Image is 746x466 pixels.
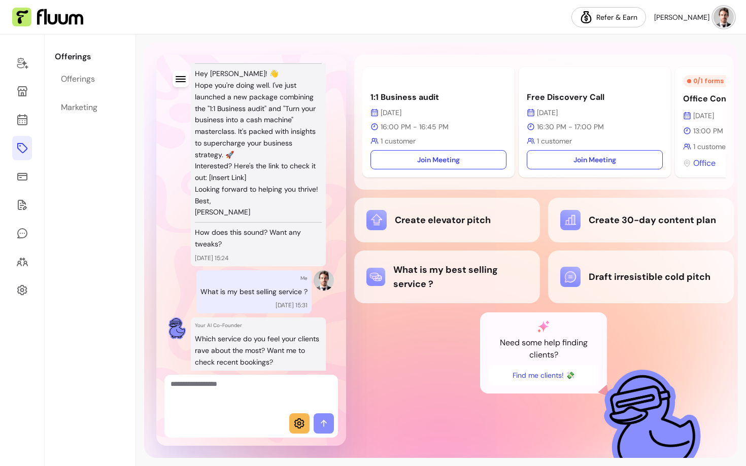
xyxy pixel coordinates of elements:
[12,249,32,274] a: Clients
[195,333,322,368] p: Which service do you feel your clients rave about the most? Want me to check recent bookings?
[560,267,581,287] img: Draft irresistible cold pitch
[195,321,322,329] p: Your AI Co-Founder
[200,286,308,298] p: What is my best selling service ?
[527,91,663,103] p: Free Discovery Call
[12,164,32,189] a: Sales
[654,7,734,27] button: avatar[PERSON_NAME]
[370,122,506,132] p: 16:00 PM - 16:45 PM
[527,107,663,118] p: [DATE]
[171,379,332,409] textarea: Ask me anything...
[195,227,322,250] p: How does this sound? Want any tweaks?
[560,210,722,230] div: Create 30-day content plan
[488,337,599,361] p: Need some help finding clients?
[12,51,32,75] a: Home
[537,320,550,333] img: AI Co-Founder gradient star
[693,157,716,169] span: Office
[55,67,125,91] a: Offerings
[195,68,322,80] p: Hey [PERSON_NAME]! 👋
[488,365,599,385] button: Find me clients! 💸
[314,270,334,291] img: Provider image
[61,101,97,114] div: Marketing
[276,301,308,309] p: [DATE] 15:31
[195,254,322,262] p: [DATE] 15:24
[366,268,385,286] img: What is my best selling service ?
[12,136,32,160] a: Offerings
[12,278,32,302] a: Settings
[12,8,83,27] img: Fluum Logo
[366,210,528,230] div: Create elevator pitch
[654,12,709,22] span: [PERSON_NAME]
[55,51,125,63] p: Offerings
[61,73,95,85] div: Offerings
[300,274,308,282] p: Me
[370,150,506,169] a: Join Meeting
[571,7,646,27] a: Refer & Earn
[527,150,663,169] a: Join Meeting
[168,317,186,339] img: AI Co-Founder avatar
[55,95,125,120] a: Marketing
[370,107,506,118] p: [DATE]
[195,184,322,195] p: Looking forward to helping you thrive!
[195,160,322,184] p: Interested? Here's the link to check it out: [Insert Link]
[366,263,528,291] div: What is my best selling service ?
[366,210,387,230] img: Create elevator pitch
[560,210,581,230] img: Create 30-day content plan
[195,195,322,219] p: Best, [PERSON_NAME]
[714,7,734,27] img: avatar
[12,193,32,217] a: Forms
[370,91,506,103] p: 1:1 Business audit
[527,136,663,146] p: 1 customer
[12,221,32,245] a: My Messages
[195,80,322,160] p: Hope you're doing well. I've just launched a new package combining the "1:1 Business audit" and "...
[560,267,722,287] div: Draft irresistible cold pitch
[370,136,506,146] p: 1 customer
[527,122,663,132] p: 16:30 PM - 17:00 PM
[12,79,32,103] a: Storefront
[12,107,32,132] a: Calendar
